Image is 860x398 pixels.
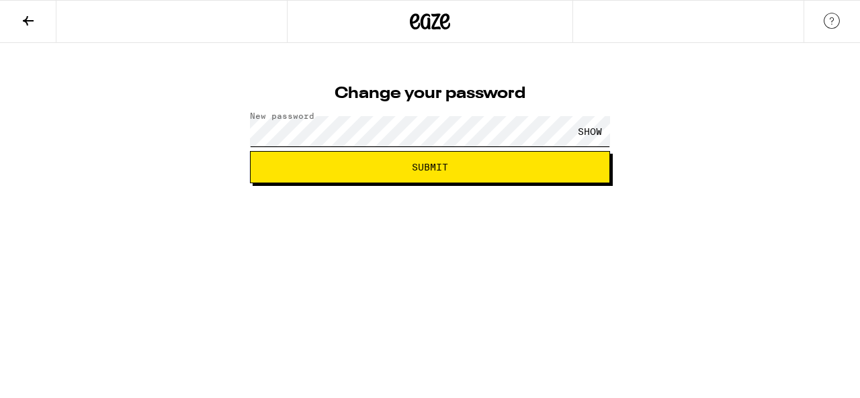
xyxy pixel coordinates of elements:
span: Submit [412,162,448,172]
div: SHOW [570,116,610,146]
label: New password [250,111,314,120]
h1: Change your password [250,86,610,102]
button: Submit [250,151,610,183]
span: Hi. Need any help? [8,9,97,20]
